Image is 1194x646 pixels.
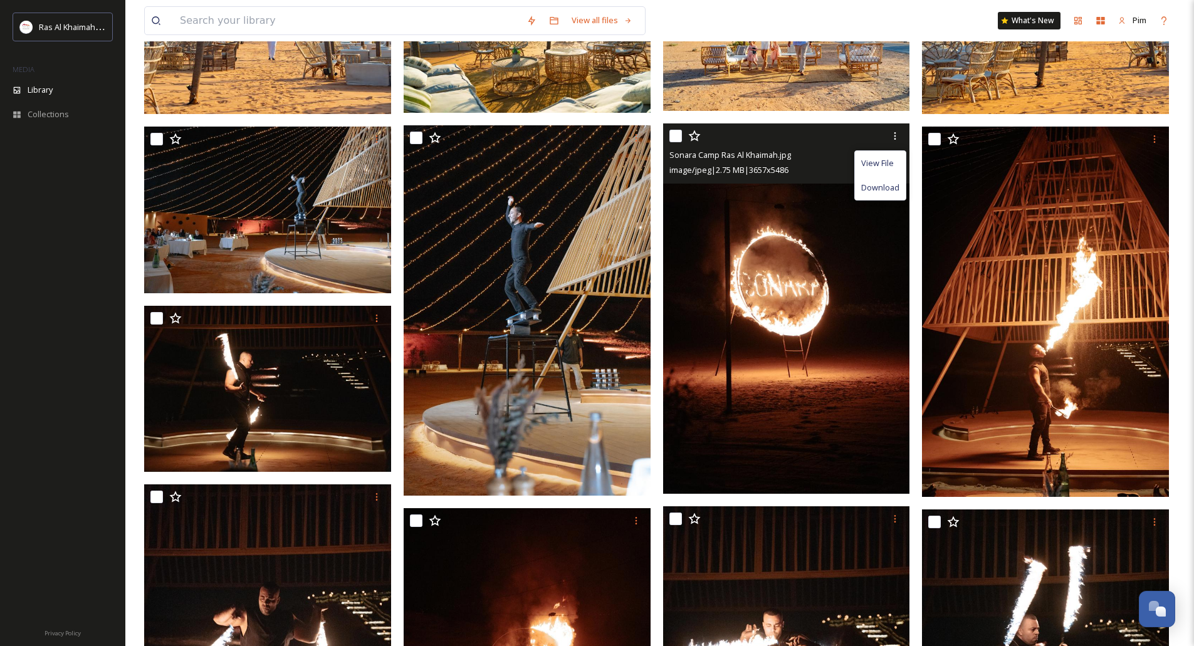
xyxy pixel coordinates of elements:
span: Privacy Policy [45,629,81,637]
a: Pim [1112,8,1153,33]
img: Sonara Camp Ras Al Khaimah.jpg [144,127,394,293]
span: MEDIA [13,65,34,74]
span: image/jpeg | 2.75 MB | 3657 x 5486 [669,164,788,175]
img: Sonara Camp Ras Al Khaimah.jpg [922,127,1169,497]
button: Open Chat [1139,591,1175,627]
img: Sonara Camp Ras Al Khaimah.jpg [404,125,651,496]
img: Logo_RAKTDA_RGB-01.png [20,21,33,33]
span: Pim [1133,14,1146,26]
img: Sonara Camp Ras Al Khaimah.jpg [663,123,910,494]
span: View File [861,157,894,169]
span: Library [28,84,53,96]
a: View all files [565,8,639,33]
img: Sonara Camp Ras Al Khaimah.jpg [144,306,394,472]
input: Search your library [174,7,520,34]
a: What's New [998,12,1060,29]
span: Ras Al Khaimah Tourism Development Authority [39,21,216,33]
span: Sonara Camp Ras Al Khaimah.jpg [669,149,791,160]
a: Privacy Policy [45,625,81,640]
span: Download [861,182,899,194]
span: Collections [28,108,69,120]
